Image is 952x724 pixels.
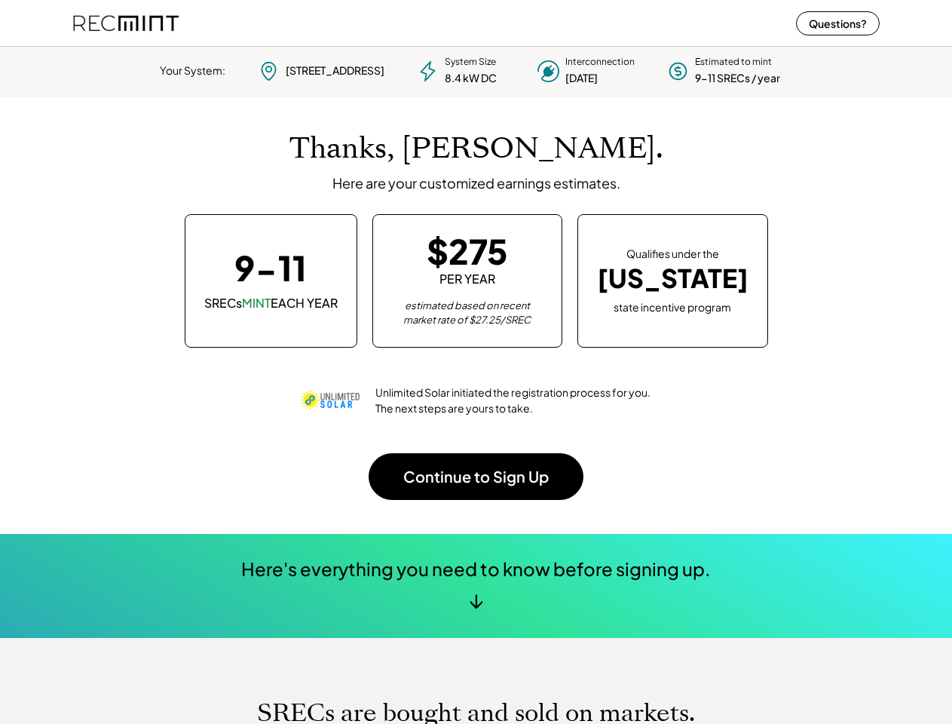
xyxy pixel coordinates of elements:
[369,453,583,500] button: Continue to Sign Up
[73,3,179,43] img: recmint-logotype%403x%20%281%29.jpeg
[289,131,663,167] h1: Thanks, [PERSON_NAME].
[300,370,360,431] img: unlimited-solar.png
[597,263,748,294] div: [US_STATE]
[392,299,543,328] div: estimated based on recent market rate of $27.25/SREC
[204,295,338,311] div: SRECs EACH YEAR
[234,250,307,284] div: 9-11
[565,71,598,86] div: [DATE]
[242,295,271,311] font: MINT
[695,71,780,86] div: 9-11 SRECs / year
[332,174,620,192] div: Here are your customized earnings estimates.
[160,63,225,78] div: Your System:
[241,557,711,582] div: Here's everything you need to know before signing up.
[445,71,497,86] div: 8.4 kW DC
[695,56,772,69] div: Estimated to mint
[626,247,719,262] div: Qualifies under the
[375,385,652,416] div: Unlimited Solar initiated the registration process for you. The next steps are yours to take.
[614,298,731,315] div: state incentive program
[469,588,483,611] div: ↓
[427,234,508,268] div: $275
[286,63,384,78] div: [STREET_ADDRESS]
[796,11,880,35] button: Questions?
[445,56,496,69] div: System Size
[439,271,495,287] div: PER YEAR
[565,56,635,69] div: Interconnection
